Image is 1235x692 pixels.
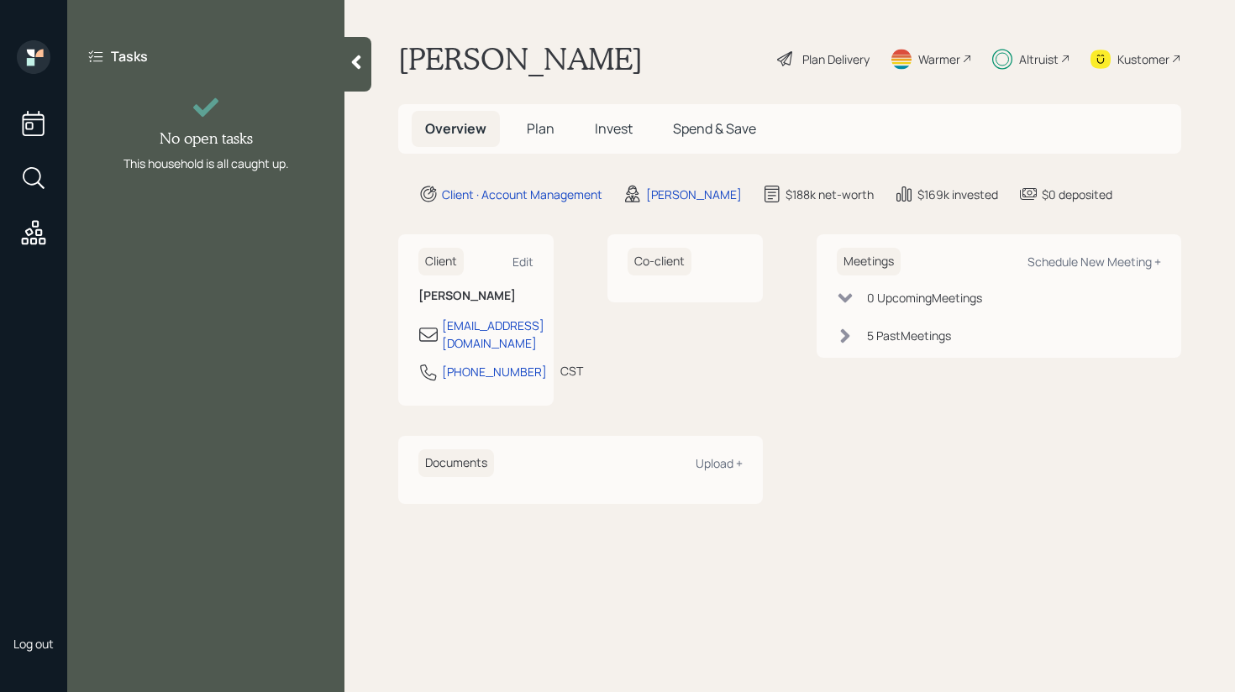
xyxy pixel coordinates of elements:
[1117,50,1169,68] div: Kustomer
[1027,254,1161,270] div: Schedule New Meeting +
[123,155,289,172] div: This household is all caught up.
[13,636,54,652] div: Log out
[398,40,643,77] h1: [PERSON_NAME]
[442,186,602,203] div: Client · Account Management
[418,449,494,477] h6: Documents
[867,289,982,307] div: 0 Upcoming Meeting s
[1042,186,1112,203] div: $0 deposited
[867,327,951,344] div: 5 Past Meeting s
[696,455,743,471] div: Upload +
[918,50,960,68] div: Warmer
[111,47,148,66] label: Tasks
[917,186,998,203] div: $169k invested
[802,50,870,68] div: Plan Delivery
[418,248,464,275] h6: Client
[837,248,901,275] h6: Meetings
[595,119,633,138] span: Invest
[160,129,253,148] h4: No open tasks
[673,119,756,138] span: Spend & Save
[442,317,544,352] div: [EMAIL_ADDRESS][DOMAIN_NAME]
[425,119,486,138] span: Overview
[418,289,533,303] h6: [PERSON_NAME]
[560,362,583,380] div: CST
[442,363,547,380] div: [PHONE_NUMBER]
[527,119,554,138] span: Plan
[628,248,691,275] h6: Co-client
[512,254,533,270] div: Edit
[17,582,50,616] img: retirable_logo.png
[646,186,742,203] div: [PERSON_NAME]
[786,186,874,203] div: $188k net-worth
[1019,50,1059,68] div: Altruist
